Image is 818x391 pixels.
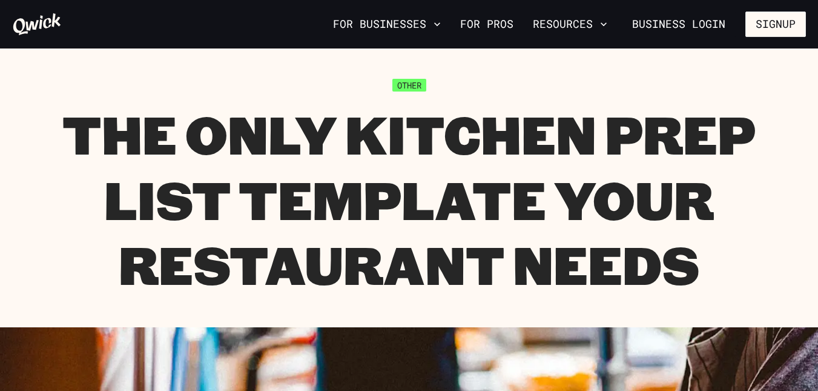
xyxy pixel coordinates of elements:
[622,12,736,37] a: Business Login
[12,101,806,297] h1: The Only Kitchen Prep List Template Your Restaurant Needs
[528,14,612,35] button: Resources
[392,79,426,92] span: Other
[328,14,446,35] button: For Businesses
[745,12,806,37] button: Signup
[455,14,518,35] a: For Pros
